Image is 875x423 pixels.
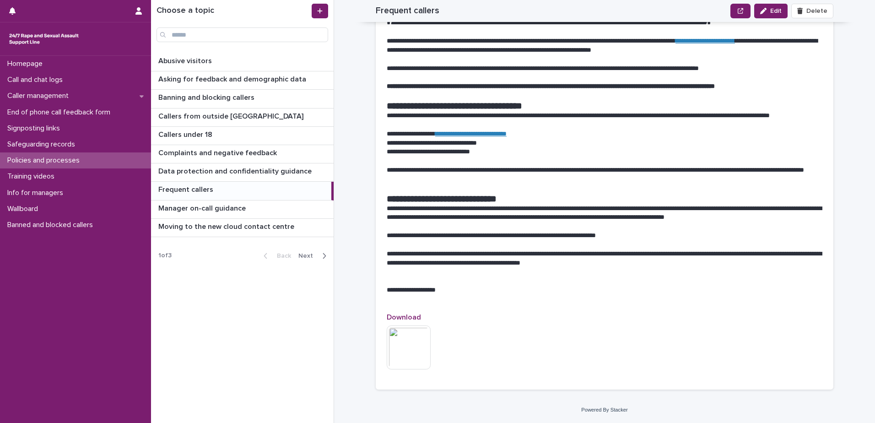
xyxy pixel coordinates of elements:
button: Back [256,252,295,260]
a: Moving to the new cloud contact centreMoving to the new cloud contact centre [151,219,334,237]
p: Frequent callers [158,184,215,194]
a: Manager on-call guidanceManager on-call guidance [151,201,334,219]
span: Back [271,253,291,259]
a: Powered By Stacker [581,407,627,412]
p: Manager on-call guidance [158,202,248,213]
a: Callers from outside [GEOGRAPHIC_DATA]Callers from outside [GEOGRAPHIC_DATA] [151,108,334,127]
p: Moving to the new cloud contact centre [158,221,296,231]
p: Homepage [4,60,50,68]
p: Data protection and confidentiality guidance [158,165,313,176]
button: Delete [791,4,833,18]
a: Frequent callersFrequent callers [151,182,334,200]
button: Next [295,252,334,260]
p: Banned and blocked callers [4,221,100,229]
p: Asking for feedback and demographic data [158,73,308,84]
p: Info for managers [4,189,70,197]
p: Callers under 18 [158,129,214,139]
p: Policies and processes [4,156,87,165]
span: Download [387,314,421,321]
p: Caller management [4,92,76,100]
p: Banning and blocking callers [158,92,256,102]
p: Abusive visitors [158,55,214,65]
a: Banning and blocking callersBanning and blocking callers [151,90,334,108]
p: Wallboard [4,205,45,213]
a: Complaints and negative feedbackComplaints and negative feedback [151,145,334,163]
span: Delete [806,8,827,14]
p: Callers from outside [GEOGRAPHIC_DATA] [158,110,305,121]
span: Edit [770,8,782,14]
p: Safeguarding records [4,140,82,149]
a: Callers under 18Callers under 18 [151,127,334,145]
img: rhQMoQhaT3yELyF149Cw [7,30,81,48]
button: Edit [754,4,788,18]
p: Training videos [4,172,62,181]
a: Asking for feedback and demographic dataAsking for feedback and demographic data [151,71,334,90]
a: Data protection and confidentiality guidanceData protection and confidentiality guidance [151,163,334,182]
p: Signposting links [4,124,67,133]
p: Complaints and negative feedback [158,147,279,157]
input: Search [157,27,328,42]
a: Abusive visitorsAbusive visitors [151,53,334,71]
p: Call and chat logs [4,76,70,84]
p: 1 of 3 [151,244,179,267]
h2: Frequent callers [376,5,439,16]
span: Next [298,253,319,259]
h1: Choose a topic [157,6,310,16]
p: End of phone call feedback form [4,108,118,117]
